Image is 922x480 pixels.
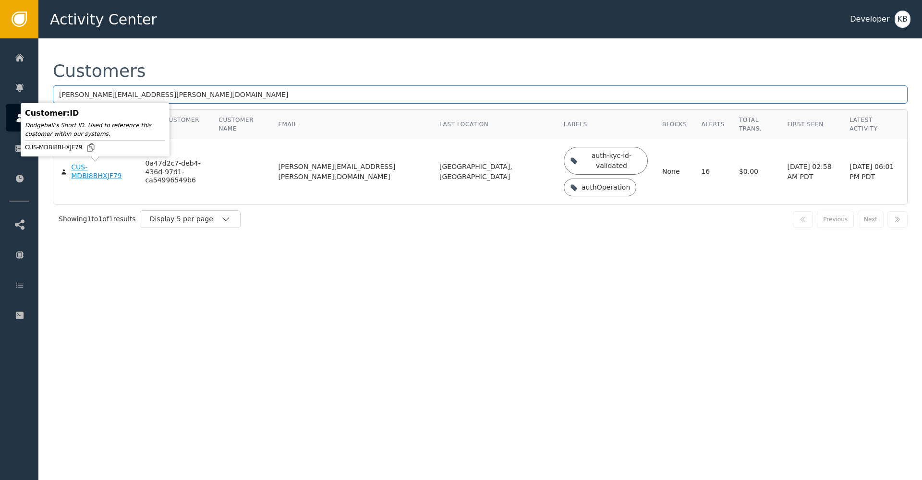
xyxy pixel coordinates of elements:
div: Email [278,120,425,129]
div: CUS-MDBI8BHXJF79 [25,143,165,152]
div: Customer : ID [25,108,165,119]
div: auth-kyc-id-validated [582,151,642,171]
div: authOperation [582,182,631,192]
span: Activity Center [50,9,157,30]
div: Total Trans. [739,116,773,133]
div: CUS-MDBI8BHXJF79 [71,163,131,180]
div: 0a47d2c7-deb4-436d-97d1-ca54996549b6 [145,159,204,185]
button: KB [895,11,910,28]
td: [DATE] 06:01 PM PDT [842,139,907,204]
td: [GEOGRAPHIC_DATA], [GEOGRAPHIC_DATA] [432,139,557,204]
td: [PERSON_NAME][EMAIL_ADDRESS][PERSON_NAME][DOMAIN_NAME] [271,139,432,204]
div: Alerts [701,120,725,129]
td: [DATE] 02:58 AM PDT [780,139,842,204]
div: Your Customer ID [145,116,204,133]
input: Search by name, email, or ID [53,85,908,104]
div: Latest Activity [849,116,900,133]
div: Customer Name [218,116,264,133]
div: Showing 1 to 1 of 1 results [59,214,136,224]
div: Blocks [662,120,687,129]
button: Display 5 per page [140,210,241,228]
div: Dodgeball's Short ID. Used to reference this customer within our systems. [25,121,165,138]
div: Display 5 per page [150,214,221,224]
td: $0.00 [732,139,780,204]
td: 16 [694,139,732,204]
div: Labels [564,120,648,129]
div: First Seen [787,120,835,129]
div: Last Location [439,120,549,129]
div: Customers [53,62,146,80]
div: Developer [850,13,889,25]
div: None [662,167,687,177]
